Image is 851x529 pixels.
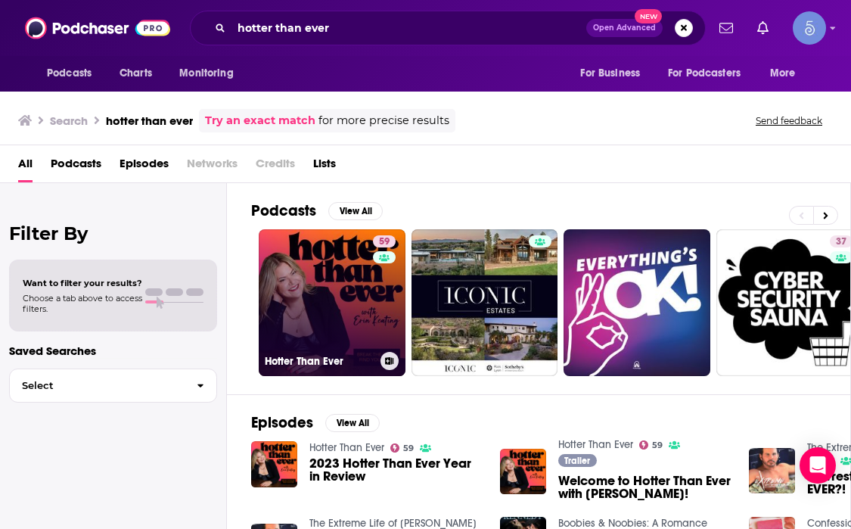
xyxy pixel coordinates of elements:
span: for more precise results [318,112,449,129]
button: open menu [36,59,111,88]
span: 37 [836,235,846,250]
a: 2023 Hotter Than Ever Year in Review [309,457,482,483]
a: Hotter Than Ever [309,441,384,454]
button: Open AdvancedNew [586,19,663,37]
span: Open Advanced [593,24,656,32]
img: Is Wrestling HOTTER THAN EVER?! [749,448,795,494]
img: Podchaser - Follow, Share and Rate Podcasts [25,14,170,42]
button: open menu [570,59,659,88]
p: Saved Searches [9,344,217,358]
a: Show notifications dropdown [713,15,739,41]
a: PodcastsView All [251,201,383,220]
span: Credits [256,151,295,182]
a: 59 [373,235,396,247]
a: 59Hotter Than Ever [259,229,405,376]
button: Show profile menu [793,11,826,45]
a: Try an exact match [205,112,315,129]
h3: Search [50,114,88,128]
button: Select [9,369,217,403]
a: Podcasts [51,151,101,182]
button: View All [325,414,380,432]
span: Logged in as Spiral5-G1 [793,11,826,45]
h2: Episodes [251,413,313,432]
a: Episodes [120,151,169,182]
h3: Hotter Than Ever [265,355,374,368]
span: Charts [120,63,152,84]
span: 59 [403,445,414,452]
button: open menu [169,59,253,88]
img: 2023 Hotter Than Ever Year in Review [251,441,297,487]
span: Podcasts [47,63,92,84]
span: Welcome to Hotter Than Ever with [PERSON_NAME]! [558,475,731,500]
button: Send feedback [751,114,827,127]
span: New [635,9,662,23]
span: Select [10,381,185,391]
button: open menu [658,59,762,88]
a: EpisodesView All [251,413,380,432]
button: View All [328,202,383,220]
h2: Filter By [9,222,217,244]
a: 59 [639,440,663,450]
span: For Podcasters [668,63,741,84]
a: Show notifications dropdown [751,15,775,41]
div: Search podcasts, credits, & more... [190,11,706,45]
span: Networks [187,151,238,182]
a: Lists [313,151,336,182]
a: Welcome to Hotter Than Ever with Erin Keating! [558,475,731,500]
span: Monitoring [179,63,233,84]
span: 59 [652,442,663,449]
a: Charts [110,59,161,88]
a: All [18,151,33,182]
h3: hotter than ever [106,114,193,128]
a: 59 [390,443,415,453]
span: 59 [379,235,390,250]
span: More [770,63,796,84]
h2: Podcasts [251,201,316,220]
img: Welcome to Hotter Than Ever with Erin Keating! [500,449,546,495]
span: For Business [580,63,640,84]
input: Search podcasts, credits, & more... [231,16,586,40]
div: Open Intercom Messenger [800,447,836,484]
span: Choose a tab above to access filters. [23,293,142,314]
button: open menu [759,59,815,88]
a: Hotter Than Ever [558,438,633,451]
span: Want to filter your results? [23,278,142,288]
img: User Profile [793,11,826,45]
span: Trailer [564,456,590,465]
